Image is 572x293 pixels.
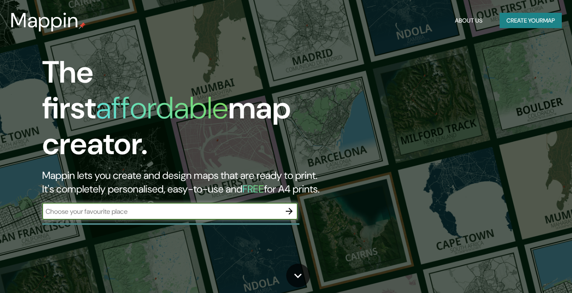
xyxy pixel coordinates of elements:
font: About Us [455,15,483,26]
button: Create yourmap [500,13,562,29]
font: Create your map [506,15,555,26]
h1: The first map creator. [42,55,328,169]
h1: affordable [96,88,228,128]
h5: FREE [242,182,264,195]
img: mappin-pin [79,22,86,29]
button: About Us [451,13,486,29]
h2: Mappin lets you create and design maps that are ready to print. It's completely personalised, eas... [42,169,328,196]
h3: Mappin [10,9,79,32]
input: Choose your favourite place [42,207,281,216]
